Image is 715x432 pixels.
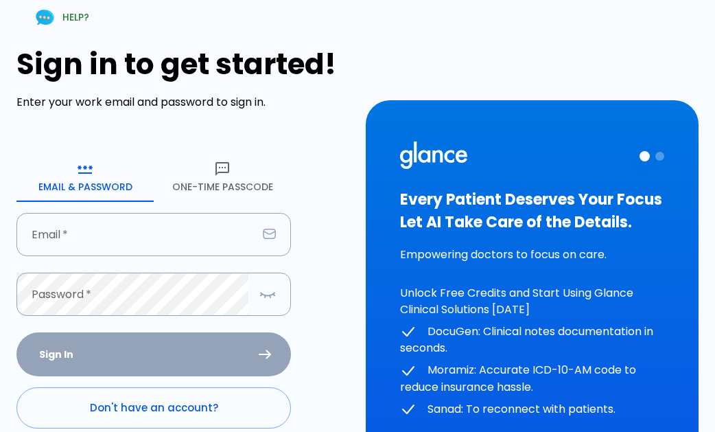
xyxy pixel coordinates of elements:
p: Moramiz: Accurate ICD-10-AM code to reduce insurance hassle. [400,362,664,396]
p: Unlock Free Credits and Start Using Glance Clinical Solutions [DATE] [400,285,664,318]
p: Empowering doctors to focus on care. [400,247,664,263]
button: One-Time Passcode [154,152,291,202]
button: Email & Password [16,152,154,202]
p: Sanad: To reconnect with patients. [400,401,664,418]
h3: Every Patient Deserves Your Focus Let AI Take Care of the Details. [400,188,664,234]
img: Chat Support [33,5,57,30]
p: DocuGen: Clinical notes documentation in seconds. [400,323,664,357]
p: Enter your work email and password to sign in. [16,94,349,111]
input: dr.ahmed@clinic.com [16,213,257,256]
h1: Sign in to get started! [16,47,349,81]
a: Don't have an account? [16,387,291,429]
